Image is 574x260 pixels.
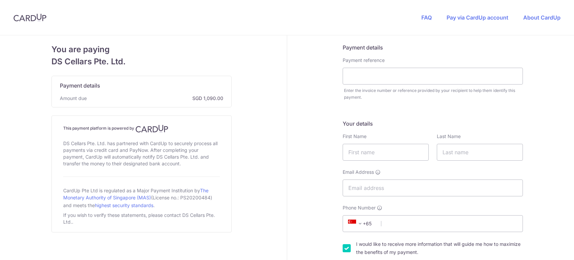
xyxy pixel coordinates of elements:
[447,14,508,21] a: Pay via CardUp account
[63,125,220,133] h4: This payment platform is powered by
[63,210,220,227] div: If you wish to verify these statements, please contact DS Cellars Pte. Ltd..
[13,13,46,22] img: CardUp
[89,95,223,102] span: SGD 1,090.00
[136,125,168,133] img: CardUp
[343,133,367,140] label: First Name
[63,139,220,168] div: DS Cellars Pte. Ltd. has partnered with CardUp to securely process all payments via credit card a...
[51,56,232,68] span: DS Cellars Pte. Ltd.
[344,87,523,101] div: Enter the invoice number or reference provided by your recipient to help them identify this payment.
[343,144,429,161] input: First name
[531,240,567,257] iframe: Opens a widget where you can find more information
[51,43,232,56] span: You are paying
[343,169,374,175] span: Email Address
[346,220,376,228] span: +65
[60,82,100,90] span: Payment details
[343,120,523,128] h5: Your details
[95,202,153,208] a: highest security standards
[343,180,523,196] input: Email address
[63,185,220,210] div: CardUp Pte Ltd is regulated as a Major Payment Institution by (License no.: PS20200484) and meets...
[523,14,561,21] a: About CardUp
[343,57,385,64] label: Payment reference
[421,14,432,21] a: FAQ
[437,144,523,161] input: Last name
[343,204,376,211] span: Phone Number
[343,43,523,52] h5: Payment details
[348,220,364,228] span: +65
[437,133,461,140] label: Last Name
[60,95,87,102] span: Amount due
[356,240,523,256] label: I would like to receive more information that will guide me how to maximize the benefits of my pa...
